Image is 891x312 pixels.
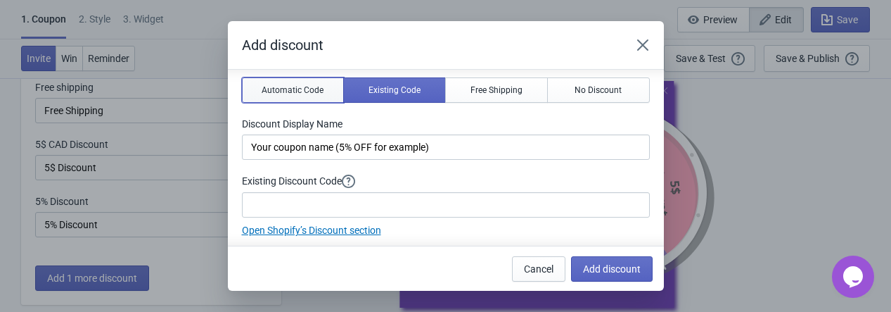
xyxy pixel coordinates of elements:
[583,263,641,275] span: Add discount
[571,256,653,282] button: Add discount
[547,77,650,103] button: No Discount
[368,85,421,96] span: Existing Code
[630,32,655,58] button: Close
[343,77,446,103] button: Existing Code
[832,256,877,298] iframe: chat widget
[242,77,345,103] button: Automatic Code
[242,174,650,189] label: Existing Discount Code
[445,77,548,103] button: Free Shipping
[524,263,553,275] span: Cancel
[242,35,616,55] h2: Add discount
[512,256,565,282] button: Cancel
[262,85,323,96] span: Automatic Code
[470,85,523,96] span: Free Shipping
[242,225,381,236] a: Open Shopify’s Discount section
[575,85,622,96] span: No Discount
[242,117,650,131] label: Discount Display Name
